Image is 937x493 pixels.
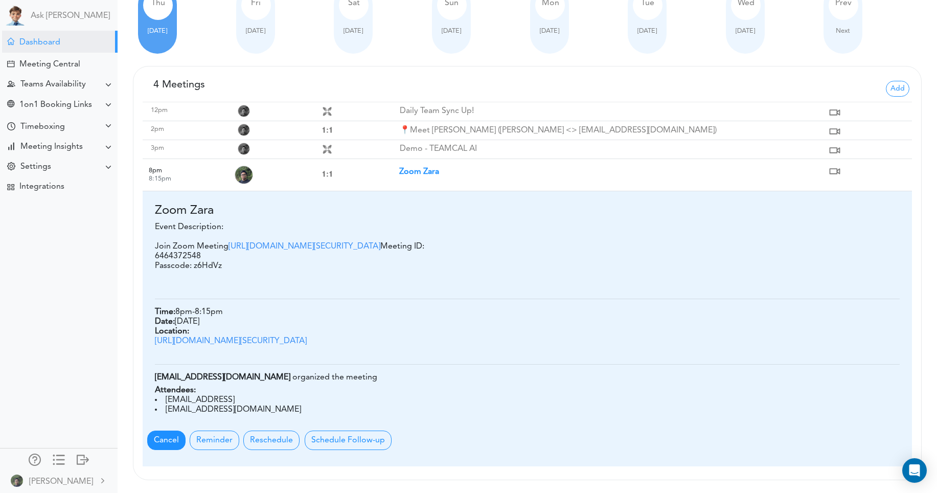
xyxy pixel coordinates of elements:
a: Change side menu [53,454,65,468]
div: Event Description: [155,222,900,232]
div: Integrations [19,182,64,192]
div: Manage Members and Externals [29,454,41,464]
img: Powered by TEAMCAL AI [5,5,26,26]
a: [URL][DOMAIN_NAME][SECURITY_DATA] [155,337,307,345]
img: Organizer Raj Lal [238,143,250,155]
b: Time: [155,308,175,316]
span: [DATE] [540,28,559,34]
a: [PERSON_NAME] [1,469,117,492]
span: [EMAIL_ADDRESS][DOMAIN_NAME] [155,373,290,382]
img: One on one with raj@teamcalendar.ai [320,167,334,181]
div: Settings [20,162,51,172]
div: [PERSON_NAME] [29,476,93,488]
div: Log out [77,454,89,464]
img: All Hands meeting with 10 attendees bhavi@teamcalendar.aihitashamehta.design@gmail.com,jagik22@gm... [322,106,332,117]
h4: Zoom Zara [155,204,900,218]
img: Organizer Lanhui Chen [235,166,253,184]
button: Schedule Follow-up [305,431,392,450]
img: All Hands meeting with 10 attendees bhavi@teamcalendar.aihitashamehta.design@gmail.com,jagik22@gm... [322,144,332,154]
img: https://us05web.zoom.us/j/6464372548?pwd=ca8Z2vM5h6vYEHJWy2vvWjgbJXqC1p.1 [827,123,843,140]
div: Open Intercom Messenger [902,458,927,483]
div: Meeting Central [19,60,80,70]
span: Cancel Meeting [147,431,186,450]
b: Location: [155,327,900,337]
div: Timeboxing [20,122,65,132]
div: Join Zoom Meeting Meeting ID: 6464372548 Passcode: z6HdVz [155,242,462,271]
a: Manage Members and Externals [29,454,41,468]
img: https://us06web.zoom.us/j/6503929270?pwd=ib5uQR2S3FCPJwbgPwoLAQZUDK0A5A.1 [827,104,843,121]
span: [DATE] [344,28,363,34]
span: [DATE] [442,28,461,34]
img: Organizer Lanhui Chen [238,124,250,136]
div: Meeting Insights [20,142,83,152]
span: Add Calendar [886,81,909,97]
li: [EMAIL_ADDRESS] [155,395,900,405]
div: Meeting Dashboard [7,38,14,45]
span: 3pm [151,145,164,151]
div: Time Your Goals [7,122,15,132]
div: Dashboard [19,38,60,48]
span: Next 7 days [836,28,850,34]
span: [DATE] [736,28,755,34]
img: https://us06web.zoom.us/j/6503929270?pwd=ib5uQR2S3FCPJwbgPwoLAQZUDK0A5A.1 [827,142,843,159]
span: 8:15pm [195,308,223,316]
span: [DATE] [246,28,265,34]
a: Add [886,83,909,92]
img: https://us05web.zoom.us/j/6464372548?pwd=ca8Z2vM5h6vYEHJWy2vvWjgbJXqC1p.1 [827,163,843,180]
p: Daily Team Sync Up! [400,106,827,116]
span: [DATE] [175,318,199,326]
span: organized the meeting [292,373,377,382]
img: Organizer Raj Lal [238,105,250,117]
span: 8pm [149,167,162,174]
span: Send a Reminder Message [190,431,239,450]
div: TEAMCAL AI Workflow Apps [7,184,14,191]
div: - [143,191,912,466]
a: Ask [PERSON_NAME] [31,11,110,21]
span: 4 Meetings [153,80,205,90]
div: Share Meeting Link [7,100,14,110]
small: 8:15pm [149,175,171,182]
div: Show only icons [53,454,65,464]
img: 9k= [11,475,23,487]
span: [DATE] [637,28,657,34]
span: 2pm [151,126,164,132]
div: Create Meeting [7,60,14,68]
li: [EMAIL_ADDRESS][DOMAIN_NAME] [155,405,900,415]
span: 12pm [151,107,168,114]
span: [DATE] [148,28,167,34]
p: Demo - TEAMCAL AI [400,144,827,154]
b: Date: [155,318,175,326]
button: Reschedule [243,431,300,450]
strong: Zoom Zara [399,168,439,176]
img: One on one with lanhuichen001@gmail.com [320,123,334,137]
p: 📍Meet [PERSON_NAME] ([PERSON_NAME] <> [EMAIL_ADDRESS][DOMAIN_NAME]) [400,125,827,136]
a: [URL][DOMAIN_NAME][SECURITY_DATA] [228,242,380,251]
span: 8pm [175,308,192,316]
b: Attendees: [155,386,196,394]
div: Teams Availability [20,80,86,89]
div: 1on1 Booking Links [19,100,92,110]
